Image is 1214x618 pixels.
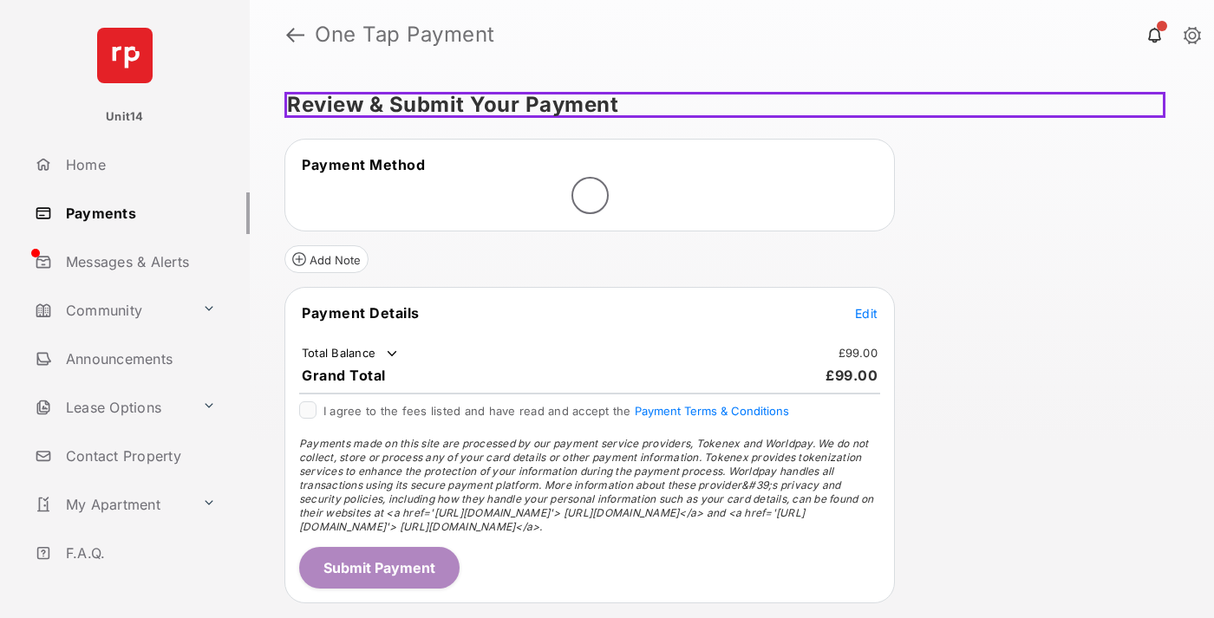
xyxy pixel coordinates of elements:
span: Grand Total [302,367,386,384]
a: F.A.Q. [28,532,250,574]
a: Announcements [28,338,250,380]
button: Edit [855,304,878,322]
span: Edit [855,306,878,321]
td: £99.00 [838,345,879,361]
a: Community [28,289,195,331]
button: Add Note [284,245,369,273]
h5: Review & Submit Your Payment [284,92,1165,118]
span: Payments made on this site are processed by our payment service providers, Tokenex and Worldpay. ... [299,437,873,533]
a: Home [28,144,250,185]
a: Lease Options [28,387,195,428]
button: I agree to the fees listed and have read and accept the [635,404,789,418]
button: Submit Payment [299,547,460,589]
a: Messages & Alerts [28,241,250,283]
span: Payment Method [302,156,425,173]
p: Unit14 [106,108,144,126]
span: £99.00 [826,367,878,384]
a: Payments [28,192,250,234]
a: Contact Property [28,435,250,477]
td: Total Balance [301,345,401,362]
img: svg+xml;base64,PHN2ZyB4bWxucz0iaHR0cDovL3d3dy53My5vcmcvMjAwMC9zdmciIHdpZHRoPSI2NCIgaGVpZ2h0PSI2NC... [97,28,153,83]
a: My Apartment [28,484,195,525]
span: Payment Details [302,304,420,322]
span: I agree to the fees listed and have read and accept the [323,404,789,418]
strong: One Tap Payment [315,24,495,45]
